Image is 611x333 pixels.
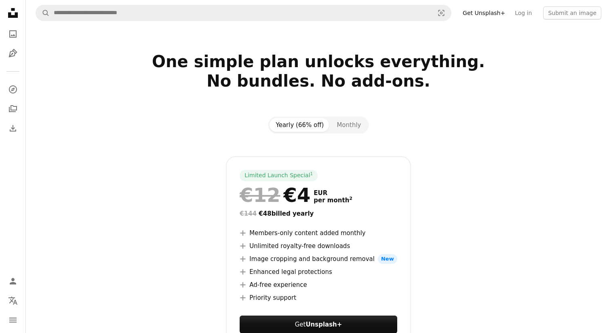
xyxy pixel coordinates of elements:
[240,293,397,303] li: Priority support
[5,273,21,289] a: Log in / Sign up
[36,5,451,21] form: Find visuals sitewide
[240,267,397,277] li: Enhanced legal protections
[240,185,310,206] div: €4
[314,197,352,204] span: per month
[310,171,313,176] sup: 1
[240,170,318,181] div: Limited Launch Special
[240,241,397,251] li: Unlimited royalty-free downloads
[240,185,280,206] span: €12
[309,172,315,180] a: 1
[378,254,397,264] span: New
[58,52,579,110] h2: One simple plan unlocks everything. No bundles. No add-ons.
[5,81,21,98] a: Explore
[5,5,21,23] a: Home — Unsplash
[5,293,21,309] button: Language
[5,26,21,42] a: Photos
[510,6,537,19] a: Log in
[270,118,331,132] button: Yearly (66% off)
[5,120,21,136] a: Download History
[5,101,21,117] a: Collections
[240,254,397,264] li: Image cropping and background removal
[314,189,352,197] span: EUR
[432,5,451,21] button: Visual search
[458,6,510,19] a: Get Unsplash+
[5,312,21,328] button: Menu
[348,197,354,204] a: 2
[240,210,257,217] span: €144
[305,321,342,328] strong: Unsplash+
[240,280,397,290] li: Ad-free experience
[5,45,21,62] a: Illustrations
[240,209,397,218] div: €48 billed yearly
[330,118,367,132] button: Monthly
[36,5,50,21] button: Search Unsplash
[240,228,397,238] li: Members-only content added monthly
[543,6,601,19] button: Submit an image
[349,196,352,201] sup: 2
